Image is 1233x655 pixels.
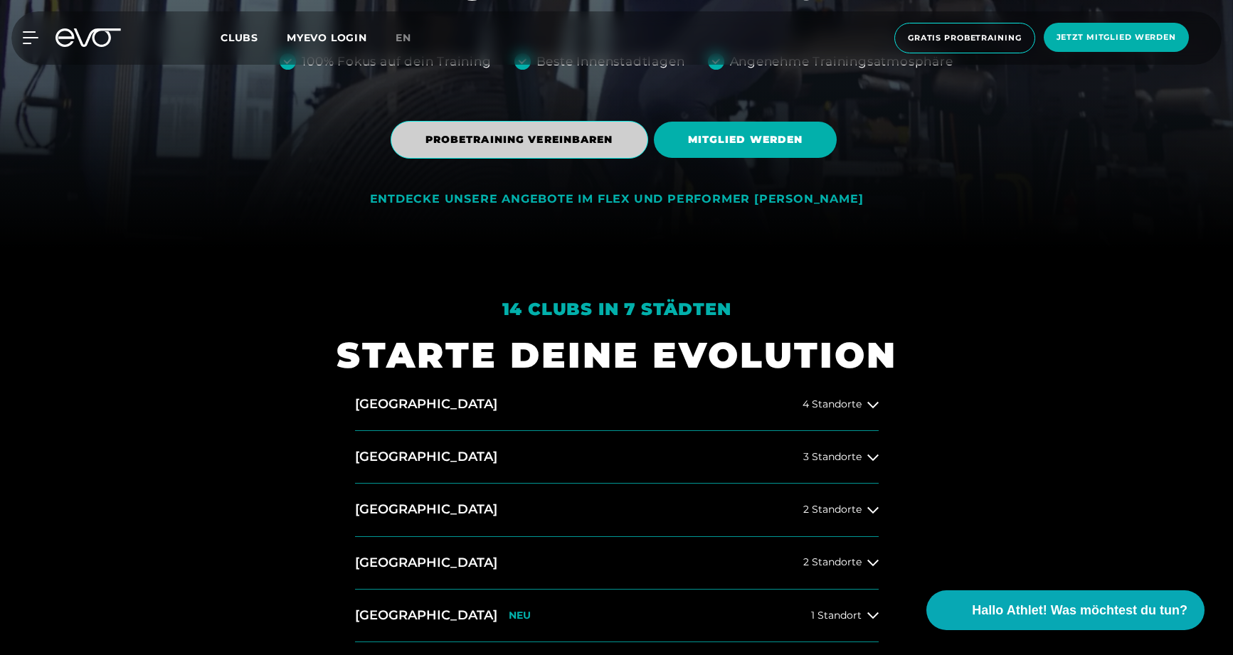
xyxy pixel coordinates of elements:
h1: STARTE DEINE EVOLUTION [337,332,897,378]
a: Jetzt Mitglied werden [1039,23,1193,53]
span: MITGLIED WERDEN [688,132,803,147]
button: [GEOGRAPHIC_DATA]3 Standorte [355,431,879,484]
span: 3 Standorte [803,452,862,462]
p: NEU [509,609,531,622]
span: Gratis Probetraining [908,32,1022,44]
a: PROBETRAINING VEREINBAREN [391,110,654,169]
button: [GEOGRAPHIC_DATA]2 Standorte [355,537,879,590]
h2: [GEOGRAPHIC_DATA] [355,554,497,572]
span: Jetzt Mitglied werden [1057,31,1176,43]
button: [GEOGRAPHIC_DATA]2 Standorte [355,484,879,536]
em: 14 Clubs in 7 Städten [502,299,731,319]
a: MYEVO LOGIN [287,31,367,44]
span: 2 Standorte [803,504,862,515]
h2: [GEOGRAPHIC_DATA] [355,607,497,624]
span: PROBETRAINING VEREINBAREN [425,132,613,147]
h2: [GEOGRAPHIC_DATA] [355,501,497,518]
h2: [GEOGRAPHIC_DATA] [355,448,497,466]
div: ENTDECKE UNSERE ANGEBOTE IM FLEX UND PERFORMER [PERSON_NAME] [370,192,864,207]
a: Gratis Probetraining [890,23,1039,53]
span: 2 Standorte [803,557,862,568]
span: 4 Standorte [803,399,862,410]
span: Clubs [221,31,258,44]
button: Hallo Athlet! Was möchtest du tun? [926,590,1205,630]
a: en [396,30,428,46]
span: Hallo Athlet! Was möchtest du tun? [972,601,1187,620]
span: en [396,31,411,44]
button: [GEOGRAPHIC_DATA]NEU1 Standort [355,590,879,642]
span: 1 Standort [811,610,862,621]
a: Clubs [221,31,287,44]
a: MITGLIED WERDEN [654,111,843,169]
button: [GEOGRAPHIC_DATA]4 Standorte [355,378,879,431]
h2: [GEOGRAPHIC_DATA] [355,395,497,413]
